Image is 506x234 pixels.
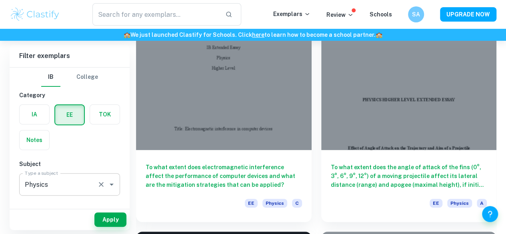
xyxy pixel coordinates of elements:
[90,105,120,124] button: TOK
[41,68,98,87] div: Filter type choice
[146,163,302,189] h6: To what extent does electromagnetic interference affect the performance of computer devices and w...
[252,32,264,38] a: here
[482,206,498,222] button: Help and Feedback
[2,30,504,39] h6: We just launched Clastify for Schools. Click to learn how to become a school partner.
[20,130,49,150] button: Notes
[245,199,258,208] span: EE
[370,11,392,18] a: Schools
[96,179,107,190] button: Clear
[10,6,60,22] img: Clastify logo
[408,6,424,22] button: SA
[92,3,219,26] input: Search for any exemplars...
[20,105,49,124] button: IA
[41,68,60,87] button: IB
[477,199,487,208] span: A
[376,32,382,38] span: 🏫
[331,163,487,189] h6: To what extent does the angle of attack of the fins (0°, 3°, 6°, 9°, 12°) of a moving projectile ...
[19,160,120,168] h6: Subject
[55,105,84,124] button: EE
[430,199,442,208] span: EE
[106,179,117,190] button: Open
[292,199,302,208] span: C
[76,68,98,87] button: College
[19,91,120,100] h6: Category
[124,32,130,38] span: 🏫
[447,199,472,208] span: Physics
[10,45,130,67] h6: Filter exemplars
[94,212,126,227] button: Apply
[25,170,58,176] label: Type a subject
[273,10,310,18] p: Exemplars
[262,199,287,208] span: Physics
[412,10,421,19] h6: SA
[136,18,312,222] a: To what extent does electromagnetic interference affect the performance of computer devices and w...
[321,18,497,222] a: To what extent does the angle of attack of the fins (0°, 3°, 6°, 9°, 12°) of a moving projectile ...
[440,7,496,22] button: UPGRADE NOW
[326,10,354,19] p: Review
